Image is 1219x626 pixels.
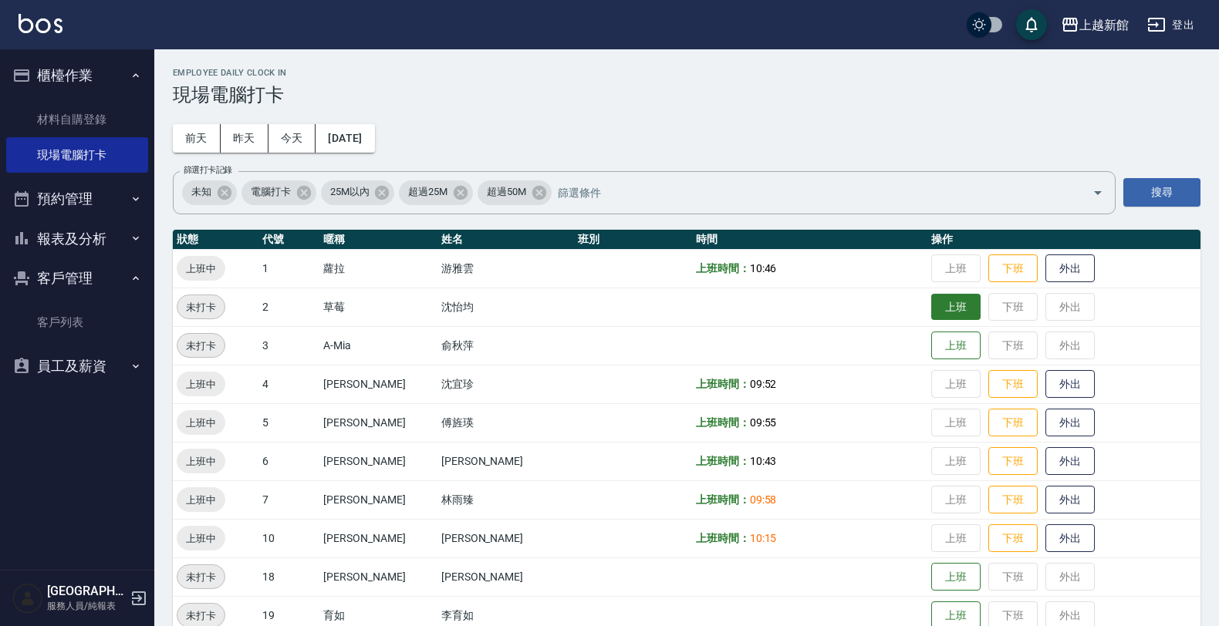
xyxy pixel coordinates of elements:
b: 上班時間： [696,378,750,390]
span: 上班中 [177,261,225,277]
span: 09:52 [750,378,777,390]
span: 超過50M [478,184,535,200]
input: 篩選條件 [554,179,1065,206]
th: 暱稱 [319,230,437,250]
button: 外出 [1045,524,1095,553]
button: 搜尋 [1123,178,1200,207]
button: 下班 [988,486,1038,514]
span: 上班中 [177,415,225,431]
img: Logo [19,14,62,33]
b: 上班時間： [696,455,750,467]
td: 6 [258,442,319,480]
td: [PERSON_NAME] [319,519,437,557]
td: [PERSON_NAME] [319,403,437,442]
button: [DATE] [316,124,374,153]
button: 下班 [988,447,1038,476]
b: 上班時間： [696,493,750,506]
p: 服務人員/純報表 [47,599,126,613]
th: 時間 [692,230,927,250]
span: 未打卡 [177,299,225,315]
span: 25M以內 [321,184,379,200]
button: 客戶管理 [6,258,148,298]
button: 上班 [931,563,981,591]
div: 超過25M [399,180,473,205]
th: 操作 [927,230,1200,250]
button: 前天 [173,124,221,153]
button: 今天 [268,124,316,153]
button: 下班 [988,524,1038,553]
span: 電腦打卡 [241,184,300,200]
span: 上班中 [177,376,225,392]
div: 電腦打卡 [241,180,316,205]
td: 沈宜珍 [437,365,575,403]
button: 預約管理 [6,179,148,219]
button: 上班 [931,332,981,360]
td: 傅旌瑛 [437,403,575,442]
button: save [1016,9,1047,40]
td: 俞秋萍 [437,326,575,365]
td: 18 [258,557,319,596]
td: [PERSON_NAME] [437,519,575,557]
button: 外出 [1045,447,1095,476]
td: [PERSON_NAME] [437,557,575,596]
th: 狀態 [173,230,258,250]
td: [PERSON_NAME] [437,442,575,480]
h5: [GEOGRAPHIC_DATA] [47,584,126,599]
div: 未知 [182,180,237,205]
div: 超過50M [478,180,552,205]
h2: Employee Daily Clock In [173,68,1200,78]
span: 09:55 [750,416,777,429]
th: 班別 [574,230,692,250]
td: [PERSON_NAME] [319,442,437,480]
button: 上班 [931,294,981,321]
span: 未打卡 [177,569,225,585]
button: 外出 [1045,486,1095,514]
td: 林雨臻 [437,480,575,519]
td: A-Mia [319,326,437,365]
button: 外出 [1045,370,1095,399]
button: 下班 [988,254,1038,283]
button: Open [1086,180,1110,205]
div: 上越新館 [1079,15,1129,35]
label: 篩選打卡記錄 [184,164,232,176]
span: 上班中 [177,453,225,469]
td: [PERSON_NAME] [319,480,437,519]
span: 未知 [182,184,221,200]
a: 客戶列表 [6,305,148,340]
button: 員工及薪資 [6,346,148,386]
span: 未打卡 [177,607,225,624]
td: 5 [258,403,319,442]
span: 10:15 [750,532,777,544]
b: 上班時間： [696,262,750,274]
h3: 現場電腦打卡 [173,84,1200,106]
a: 材料自購登錄 [6,102,148,137]
div: 25M以內 [321,180,395,205]
td: 7 [258,480,319,519]
th: 代號 [258,230,319,250]
span: 10:46 [750,262,777,274]
button: 登出 [1141,11,1200,39]
a: 現場電腦打卡 [6,137,148,173]
td: 3 [258,326,319,365]
button: 下班 [988,370,1038,399]
td: 1 [258,249,319,288]
td: 游雅雲 [437,249,575,288]
span: 上班中 [177,492,225,508]
td: [PERSON_NAME] [319,557,437,596]
button: 外出 [1045,254,1095,283]
td: 草莓 [319,288,437,326]
td: 10 [258,519,319,557]
button: 上越新館 [1055,9,1135,41]
span: 10:43 [750,455,777,467]
th: 姓名 [437,230,575,250]
button: 櫃檯作業 [6,56,148,96]
b: 上班時間： [696,416,750,429]
button: 昨天 [221,124,268,153]
b: 上班時間： [696,532,750,544]
td: 2 [258,288,319,326]
img: Person [12,583,43,614]
button: 外出 [1045,409,1095,437]
td: [PERSON_NAME] [319,365,437,403]
td: 沈怡均 [437,288,575,326]
button: 下班 [988,409,1038,437]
